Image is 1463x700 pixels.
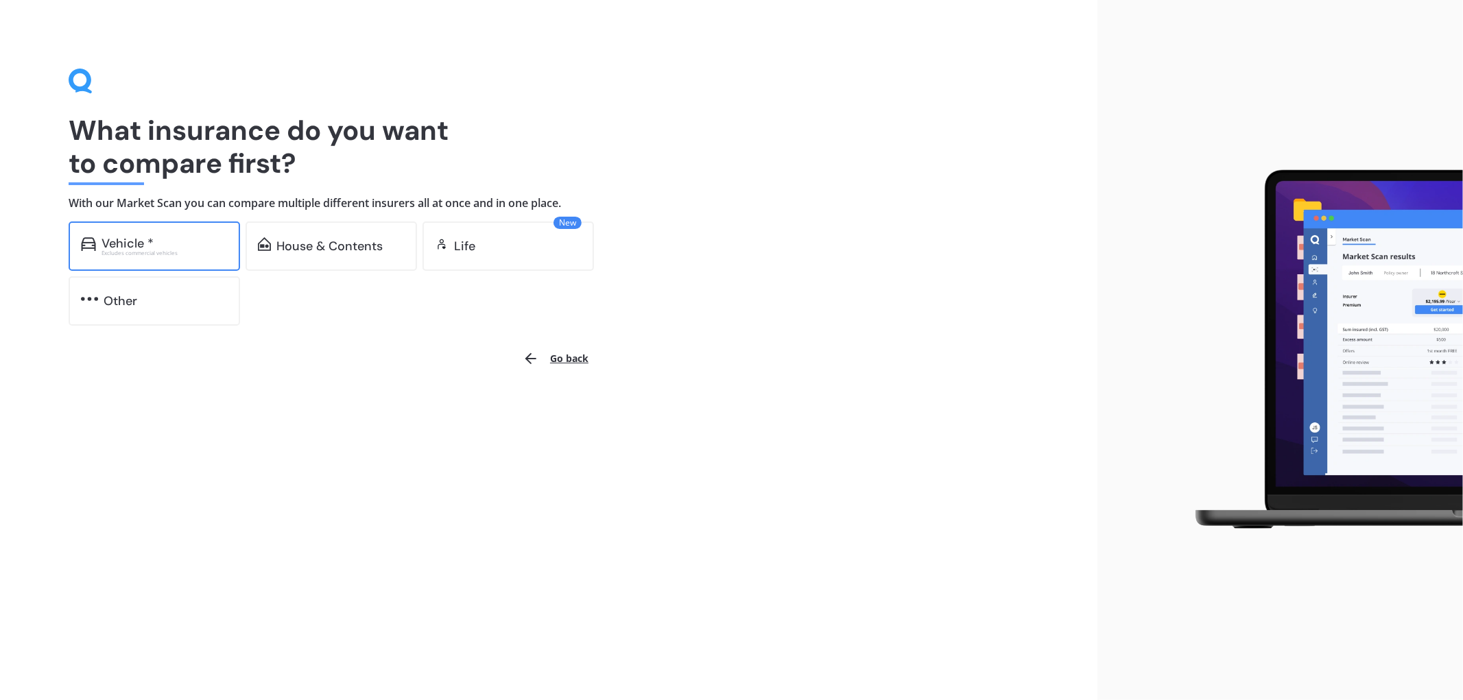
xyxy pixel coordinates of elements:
[104,294,137,308] div: Other
[276,239,383,253] div: House & Contents
[69,114,1029,180] h1: What insurance do you want to compare first?
[258,237,271,251] img: home-and-contents.b802091223b8502ef2dd.svg
[102,250,228,256] div: Excludes commercial vehicles
[435,237,449,251] img: life.f720d6a2d7cdcd3ad642.svg
[81,292,98,306] img: other.81dba5aafe580aa69f38.svg
[1176,162,1463,539] img: laptop.webp
[514,342,597,375] button: Go back
[81,237,96,251] img: car.f15378c7a67c060ca3f3.svg
[454,239,475,253] div: Life
[554,217,582,229] span: New
[102,237,154,250] div: Vehicle *
[69,196,1029,210] h4: With our Market Scan you can compare multiple different insurers all at once and in one place.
